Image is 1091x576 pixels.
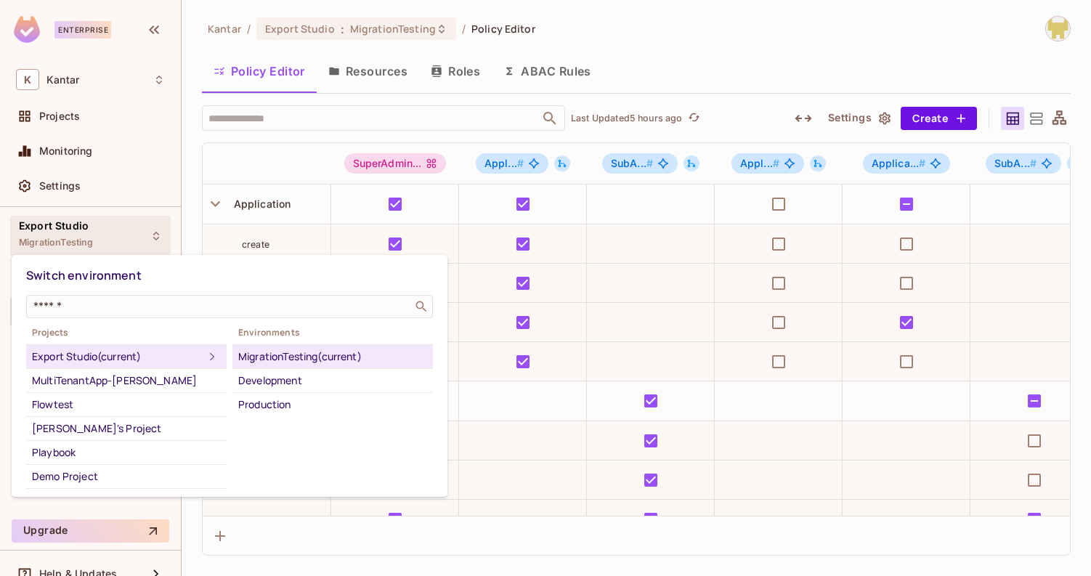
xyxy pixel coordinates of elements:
span: Projects [26,327,227,338]
div: MultiTenantApp-[PERSON_NAME] [32,372,221,389]
div: [PERSON_NAME]'s Project [32,420,221,437]
div: Export Studio (current) [32,348,203,365]
span: Switch environment [26,267,142,283]
div: Flowtest [32,396,221,413]
div: Development [238,372,427,389]
div: MigrationTesting (current) [238,348,427,365]
div: Production [238,396,427,413]
div: Demo Project [32,468,221,485]
div: Playbook [32,444,221,461]
span: Environments [232,327,433,338]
